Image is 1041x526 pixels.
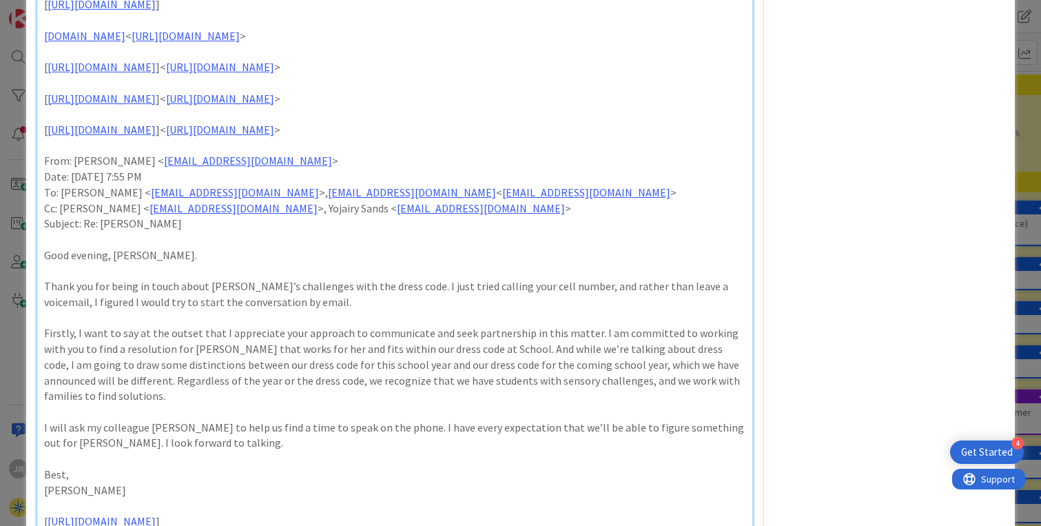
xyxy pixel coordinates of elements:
[48,123,156,136] a: [URL][DOMAIN_NAME]
[44,201,745,216] p: Cc: [PERSON_NAME] < >, Yojairy Sands < >
[44,153,745,169] p: From: [PERSON_NAME] < >
[1011,437,1024,449] div: 4
[48,92,156,105] a: [URL][DOMAIN_NAME]
[328,185,496,199] a: [EMAIL_ADDRESS][DOMAIN_NAME]
[44,247,745,263] p: Good evening, [PERSON_NAME].
[166,123,274,136] a: [URL][DOMAIN_NAME]
[29,2,63,19] span: Support
[44,483,745,498] p: [PERSON_NAME]
[44,28,745,44] p: < >
[166,60,274,74] a: [URL][DOMAIN_NAME]
[44,29,125,43] a: [DOMAIN_NAME]
[44,420,745,451] p: I will ask my colleague [PERSON_NAME] to help us find a time to speak on the phone. I have every ...
[44,185,745,201] p: To: [PERSON_NAME] < >, < >
[151,185,319,199] a: [EMAIL_ADDRESS][DOMAIN_NAME]
[44,59,745,75] p: [ ]< >
[48,60,156,74] a: [URL][DOMAIN_NAME]
[166,92,274,105] a: [URL][DOMAIN_NAME]
[44,91,745,107] p: [ ]< >
[397,201,565,215] a: [EMAIL_ADDRESS][DOMAIN_NAME]
[44,279,745,310] p: Thank you for being in touch about [PERSON_NAME]’s challenges with the dress code. I just tried c...
[950,441,1024,464] div: Open Get Started checklist, remaining modules: 4
[502,185,670,199] a: [EMAIL_ADDRESS][DOMAIN_NAME]
[132,29,240,43] a: [URL][DOMAIN_NAME]
[150,201,318,215] a: [EMAIL_ADDRESS][DOMAIN_NAME]
[164,154,332,168] a: [EMAIL_ADDRESS][DOMAIN_NAME]
[44,467,745,483] p: Best,
[44,122,745,138] p: [ ]< >
[44,325,745,404] p: Firstly, I want to say at the outset that I appreciate your approach to communicate and seek part...
[44,169,745,185] p: Date: [DATE] 7:55 PM
[44,216,745,232] p: Subject: Re: [PERSON_NAME]
[961,445,1013,459] div: Get Started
